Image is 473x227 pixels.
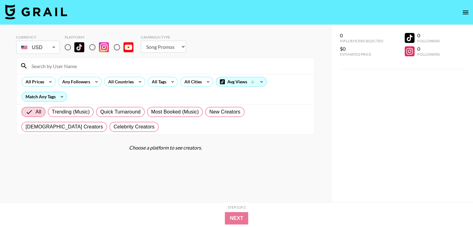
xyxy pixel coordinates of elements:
iframe: Drift Widget Chat Controller [442,196,466,220]
div: Avg Views [216,77,267,86]
div: Estimated Price [340,52,383,57]
div: 0 [417,32,439,39]
div: Influencers Selected [340,39,383,43]
input: Search by User Name [28,61,311,71]
span: [DEMOGRAPHIC_DATA] Creators [26,123,103,131]
div: All Cities [181,77,203,86]
span: Quick Turnaround [100,108,141,116]
div: USD [17,42,58,53]
span: Trending (Music) [52,108,90,116]
div: All Countries [104,77,135,86]
div: Followers [417,52,439,57]
div: Choose a platform to see creators. [16,145,315,151]
img: Instagram [99,42,109,52]
span: Celebrity Creators [114,123,155,131]
img: YouTube [123,42,133,52]
span: All [35,108,41,116]
div: $0 [340,46,383,52]
div: Any Followers [58,77,91,86]
div: All Tags [148,77,168,86]
button: open drawer [459,6,472,19]
div: 0 [340,32,383,39]
button: Next [225,212,248,225]
div: Platform [65,35,138,39]
div: Campaign Type [141,35,186,39]
div: All Prices [22,77,45,86]
span: Most Booked (Music) [151,108,199,116]
span: New Creators [209,108,240,116]
div: 0 [417,46,439,52]
div: Step 1 of 2 [228,205,246,210]
div: Match Any Tags [22,92,67,101]
div: Currency [16,35,60,39]
img: TikTok [74,42,84,52]
img: Grail Talent [5,4,67,19]
div: Followers [417,39,439,43]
